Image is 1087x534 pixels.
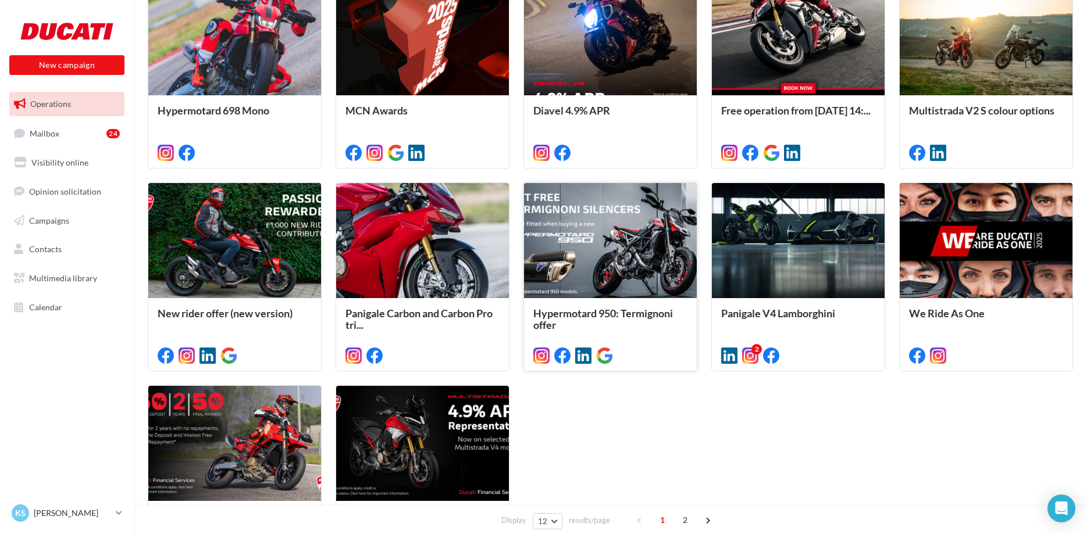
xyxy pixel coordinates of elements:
a: KS [PERSON_NAME] [9,502,124,524]
span: Multistrada V2 S colour options [909,104,1054,117]
span: Opinion solicitation [29,187,101,196]
a: Campaigns [7,209,127,233]
span: Calendar [29,302,62,312]
span: Operations [30,99,71,109]
button: New campaign [9,55,124,75]
div: 24 [106,129,120,138]
span: Display [501,515,526,526]
a: Calendar [7,295,127,320]
span: Campaigns [29,215,69,225]
a: Visibility online [7,150,127,175]
div: 2 [751,344,762,354]
button: 12 [533,513,562,529]
a: Opinion solicitation [7,180,127,204]
span: results/page [569,515,610,526]
div: Open Intercom Messenger [1047,494,1075,522]
span: 12 [538,517,548,526]
span: Hypermotard 698 Mono [158,104,269,117]
span: Panigale Carbon and Carbon Pro tri... [345,307,493,331]
span: Multimedia library [29,273,97,283]
span: Hypermotard 950: Termignoni offer [533,307,673,331]
span: Mailbox [30,128,59,138]
span: New rider offer (new version) [158,307,293,320]
span: MCN Awards [345,104,408,117]
span: Free operation from [DATE] 14:... [721,104,871,117]
span: Contacts [29,244,62,254]
span: Visibility online [31,157,88,167]
a: Contacts [7,237,127,261]
a: Mailbox24 [7,121,127,146]
a: Multimedia library [7,266,127,291]
span: Panigale V4 Lamborghini [721,307,835,320]
a: Operations [7,92,127,116]
span: 2 [676,511,694,529]
span: Diavel 4.9% APR [533,104,610,117]
span: We Ride As One [909,307,985,320]
span: KS [15,507,26,519]
span: 1 [653,511,672,529]
p: [PERSON_NAME] [34,507,111,519]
